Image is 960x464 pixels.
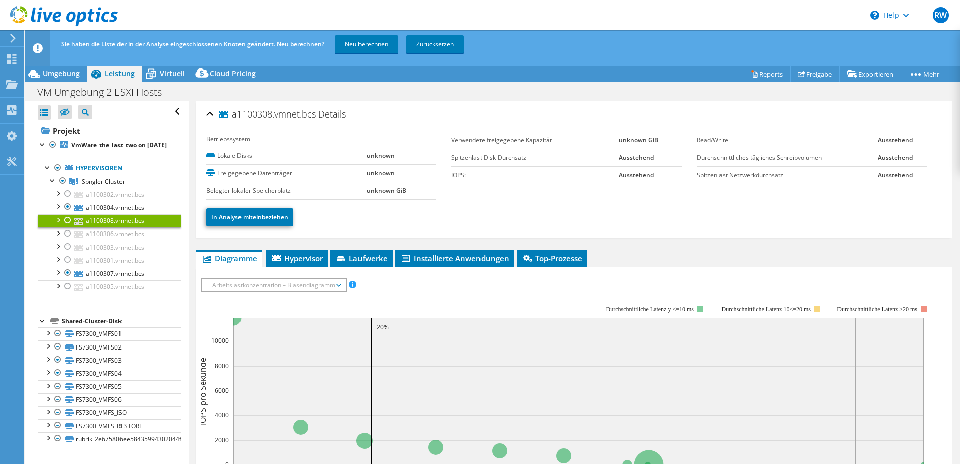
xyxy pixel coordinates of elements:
[210,69,256,78] span: Cloud Pricing
[878,153,913,162] b: Ausstehend
[901,66,947,82] a: Mehr
[619,136,658,144] b: unknown GiB
[38,214,181,227] a: a1100308.vmnet.bcs
[38,380,181,393] a: FS7300_VMFS05
[335,35,398,53] a: Neu berechnen
[878,136,913,144] b: Ausstehend
[215,411,229,419] text: 4000
[38,367,181,380] a: FS7300_VMFS04
[837,306,917,313] text: Durchschnittliche Latenz >20 ms
[207,279,340,291] span: Arbeitslastkonzentration – Blasendiagramm
[335,253,388,263] span: Laufwerke
[211,336,229,345] text: 10000
[38,175,181,188] a: Spngler Cluster
[721,306,811,313] tspan: Durchschnittliche Latenz 10<=20 ms
[38,188,181,201] a: a1100302.vmnet.bcs
[38,241,181,254] a: a1100303.vmnet.bcs
[82,177,125,186] span: Spngler Cluster
[38,432,181,445] a: rubrik_2e675806ee58435994302044f357661d
[400,253,509,263] span: Installierte Anwendungen
[367,169,395,177] b: unknown
[38,406,181,419] a: FS7300_VMFS_ISO
[38,354,181,367] a: FS7300_VMFS03
[62,315,181,327] div: Shared-Cluster-Disk
[38,139,181,152] a: VmWare_the_last_two on [DATE]
[105,69,135,78] span: Leistung
[38,227,181,241] a: a1100306.vmnet.bcs
[201,253,257,263] span: Diagramme
[206,134,367,144] label: Betriebssystem
[697,153,878,163] label: Durchschnittliches tägliches Schreibvolumen
[38,327,181,340] a: FS7300_VMFS01
[38,393,181,406] a: FS7300_VMFS06
[697,135,878,145] label: Read/Write
[219,109,316,120] span: a1100308.vmnet.bcs
[367,151,395,160] b: unknown
[33,87,177,98] h1: VM Umgebung 2 ESXI Hosts
[271,253,323,263] span: Hypervisor
[38,419,181,432] a: FS7300_VMFS_RESTORE
[215,436,229,444] text: 2000
[38,280,181,293] a: a1100305.vmnet.bcs
[38,340,181,354] a: FS7300_VMFS02
[206,186,367,196] label: Belegter lokaler Speicherplatz
[318,108,346,120] span: Details
[206,168,367,178] label: Freigegebene Datenträger
[38,123,181,139] a: Projekt
[38,267,181,280] a: a1100307.vmnet.bcs
[206,208,293,226] a: In Analyse miteinbeziehen
[697,170,878,180] label: Spitzenlast Netzwerkdurchsatz
[71,141,167,149] b: VmWare_the_last_two on [DATE]
[451,153,619,163] label: Spitzenlast Disk-Durchsatz
[206,151,367,161] label: Lokale Disks
[878,171,913,179] b: Ausstehend
[377,323,389,331] text: 20%
[743,66,791,82] a: Reports
[451,135,619,145] label: Verwendete freigegebene Kapazität
[406,35,464,53] a: Zurücksetzen
[38,162,181,175] a: Hypervisoren
[619,153,654,162] b: Ausstehend
[522,253,582,263] span: Top-Prozesse
[38,254,181,267] a: a1100301.vmnet.bcs
[451,170,619,180] label: IOPS:
[870,11,879,20] svg: \n
[43,69,80,78] span: Umgebung
[38,201,181,214] a: a1100304.vmnet.bcs
[839,66,901,82] a: Exportieren
[61,40,324,48] span: Sie haben die Liste der in der Analyse eingeschlossenen Knoten geändert. Neu berechnen?
[619,171,654,179] b: Ausstehend
[790,66,840,82] a: Freigabe
[160,69,185,78] span: Virtuell
[933,7,949,23] span: RW
[215,362,229,370] text: 8000
[606,306,694,313] tspan: Durchschnittliche Latenz y <=10 ms
[197,358,208,425] text: IOPS pro Sekunde
[367,186,406,195] b: unknown GiB
[215,386,229,395] text: 6000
